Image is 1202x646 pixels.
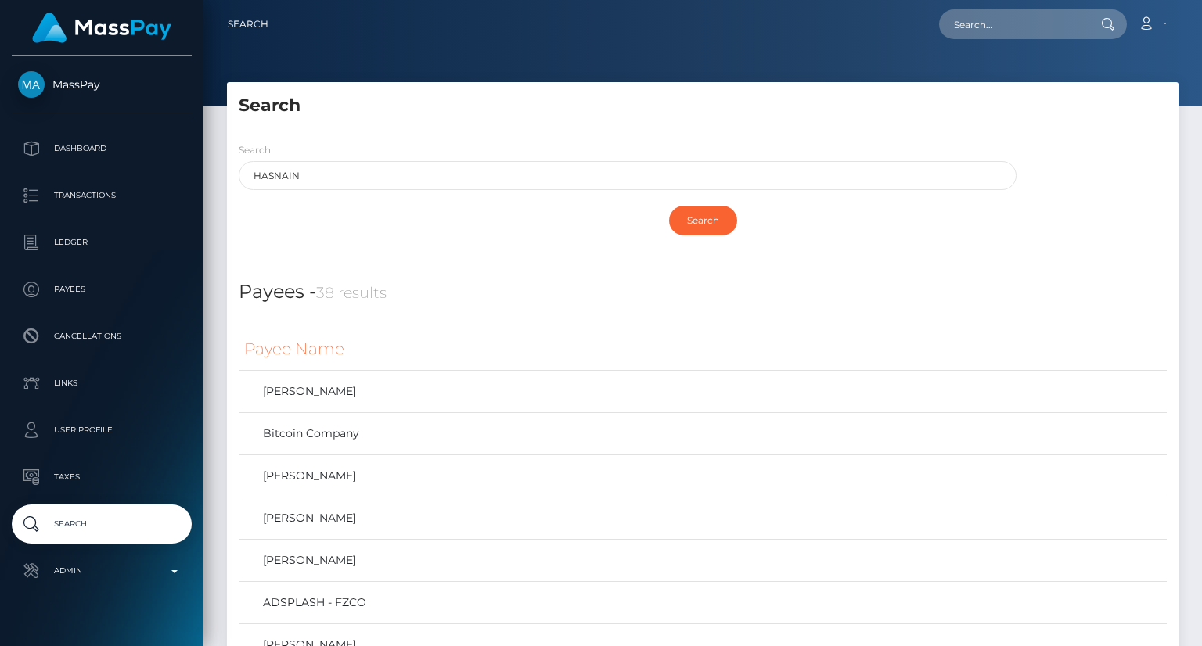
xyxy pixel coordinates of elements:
input: Search [669,206,737,235]
a: [PERSON_NAME] [244,549,1161,572]
p: Payees [18,278,185,301]
a: Search [12,504,192,544]
a: User Profile [12,411,192,450]
a: ADSPLASH - FZCO [244,591,1161,614]
p: Admin [18,559,185,583]
label: Search [239,143,271,157]
img: MassPay Logo [32,13,171,43]
p: User Profile [18,418,185,442]
span: MassPay [12,77,192,92]
th: Payee Name [239,328,1167,371]
a: Bitcoin Company [244,422,1161,445]
p: Dashboard [18,137,185,160]
a: Admin [12,551,192,590]
a: [PERSON_NAME] [244,465,1161,487]
p: Transactions [18,184,185,207]
a: Taxes [12,458,192,497]
p: Taxes [18,465,185,489]
input: Search... [939,9,1086,39]
a: Links [12,364,192,403]
a: Search [228,8,268,41]
h4: Payees - [239,278,1167,307]
a: [PERSON_NAME] [244,380,1161,403]
a: Dashboard [12,129,192,168]
p: Ledger [18,231,185,254]
a: Cancellations [12,317,192,356]
a: Transactions [12,176,192,215]
p: Cancellations [18,325,185,348]
a: Ledger [12,223,192,262]
a: [PERSON_NAME] [244,507,1161,529]
small: 38 results [316,283,387,302]
p: Search [18,512,185,536]
p: Links [18,371,185,395]
input: Enter search term [239,161,1017,190]
img: MassPay [18,71,45,98]
a: Payees [12,270,192,309]
h5: Search [239,94,1167,118]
